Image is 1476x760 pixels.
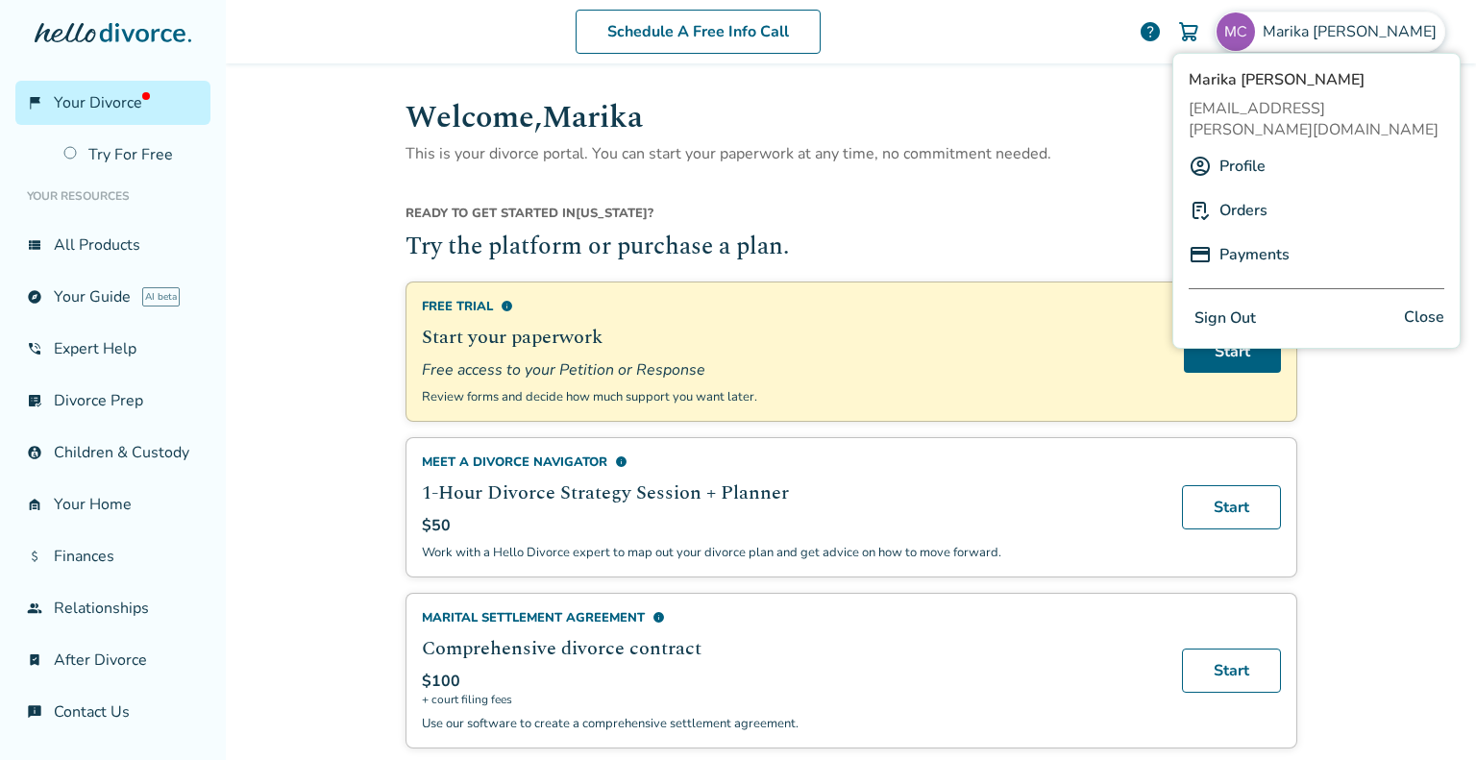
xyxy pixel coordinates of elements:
[422,634,1159,663] h2: Comprehensive divorce contract
[1182,649,1281,693] a: Start
[15,638,210,682] a: bookmark_checkAfter Divorce
[1139,20,1162,43] a: help
[1189,199,1212,222] img: P
[1189,305,1262,332] button: Sign Out
[1404,305,1444,332] span: Close
[15,327,210,371] a: phone_in_talkExpert Help
[422,715,1159,732] p: Use our software to create a comprehensive settlement agreement.
[1263,21,1444,42] span: Marika [PERSON_NAME]
[406,141,1297,166] p: This is your divorce portal. You can start your paperwork at any time, no commitment needed.
[54,92,150,113] span: Your Divorce
[501,300,513,312] span: info
[15,275,210,319] a: exploreYour GuideAI beta
[15,586,210,630] a: groupRelationships
[406,230,1297,266] h2: Try the platform or purchase a plan.
[422,544,1159,561] p: Work with a Hello Divorce expert to map out your divorce plan and get advice on how to move forward.
[422,671,460,692] span: $100
[15,379,210,423] a: list_alt_checkDivorce Prep
[27,393,42,408] span: list_alt_check
[1184,331,1281,373] a: Start
[27,445,42,460] span: account_child
[1189,69,1444,90] span: Marika [PERSON_NAME]
[422,298,1161,315] div: Free Trial
[27,497,42,512] span: garage_home
[52,133,210,177] a: Try For Free
[422,388,1161,405] p: Review forms and decide how much support you want later.
[422,692,1159,707] span: + court filing fees
[422,323,1161,352] h2: Start your paperwork
[15,690,210,734] a: chat_infoContact Us
[652,611,665,624] span: info
[1182,485,1281,529] a: Start
[142,287,180,306] span: AI beta
[1217,12,1255,51] img: marika.cannon@gmail.com
[422,515,451,536] span: $50
[422,609,1159,626] div: Marital Settlement Agreement
[1189,243,1212,266] img: P
[406,205,576,222] span: Ready to get started in
[422,478,1159,507] h2: 1-Hour Divorce Strategy Session + Planner
[1189,155,1212,178] img: A
[1189,98,1444,140] span: [EMAIL_ADDRESS][PERSON_NAME][DOMAIN_NAME]
[615,455,627,468] span: info
[15,482,210,527] a: garage_homeYour Home
[1380,668,1476,760] iframe: Chat Widget
[406,205,1297,230] div: [US_STATE] ?
[1219,192,1267,229] a: Orders
[15,430,210,475] a: account_childChildren & Custody
[15,177,210,215] li: Your Resources
[27,289,42,305] span: explore
[27,652,42,668] span: bookmark_check
[27,549,42,564] span: attach_money
[27,601,42,616] span: group
[1177,20,1200,43] img: Cart
[1219,236,1290,273] a: Payments
[422,359,1161,380] span: Free access to your Petition or Response
[27,95,42,110] span: flag_2
[576,10,821,54] a: Schedule A Free Info Call
[15,81,210,125] a: flag_2Your Divorce
[422,454,1159,471] div: Meet a divorce navigator
[15,534,210,578] a: attach_moneyFinances
[27,237,42,253] span: view_list
[27,341,42,356] span: phone_in_talk
[27,704,42,720] span: chat_info
[1219,148,1266,184] a: Profile
[406,94,1297,141] h1: Welcome, Marika
[15,223,210,267] a: view_listAll Products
